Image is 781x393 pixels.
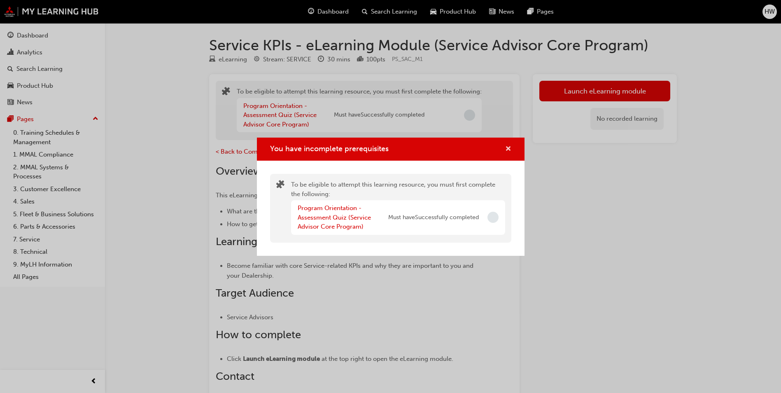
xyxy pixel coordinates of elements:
a: Program Orientation - Assessment Quiz (Service Advisor Core Program) [298,204,371,230]
span: cross-icon [505,146,511,153]
div: You have incomplete prerequisites [257,138,525,256]
button: cross-icon [505,144,511,154]
span: puzzle-icon [276,181,284,190]
span: You have incomplete prerequisites [270,144,389,153]
div: To be eligible to attempt this learning resource, you must first complete the following: [291,180,505,236]
span: Must have Successfully completed [388,213,479,222]
span: Incomplete [487,212,499,223]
